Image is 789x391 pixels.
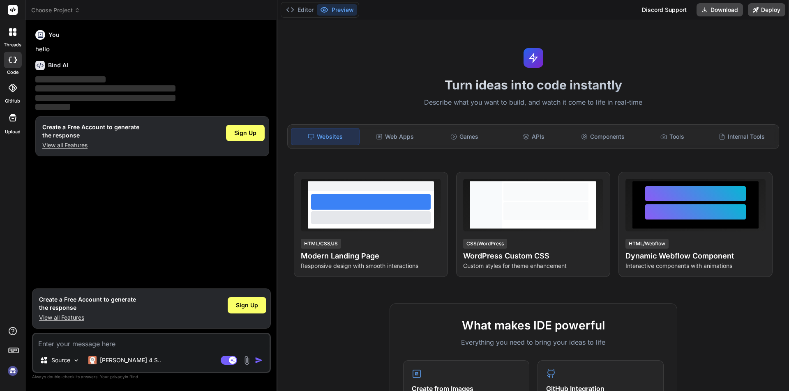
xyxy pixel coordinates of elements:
div: CSS/WordPress [463,239,507,249]
div: Web Apps [361,128,429,145]
p: Always double-check its answers. Your in Bind [32,373,271,381]
h6: You [48,31,60,39]
p: Interactive components with animations [625,262,766,270]
h4: Dynamic Webflow Component [625,250,766,262]
span: Sign Up [234,129,256,137]
h4: Modern Landing Page [301,250,441,262]
span: privacy [110,374,125,379]
p: Source [51,356,70,364]
span: ‌ [35,76,106,82]
button: Deploy [748,3,785,16]
h4: WordPress Custom CSS [463,250,603,262]
span: Choose Project [31,6,80,14]
img: signin [6,364,20,378]
h2: What makes IDE powerful [403,317,664,334]
span: ‌ [35,95,175,101]
span: Sign Up [236,301,258,309]
div: HTML/CSS/JS [301,239,341,249]
p: View all Features [39,313,136,322]
img: Claude 4 Sonnet [88,356,97,364]
h1: Turn ideas into code instantly [282,78,784,92]
p: Responsive design with smooth interactions [301,262,441,270]
label: Upload [5,128,21,135]
button: Editor [283,4,317,16]
div: HTML/Webflow [625,239,669,249]
button: Download [697,3,743,16]
span: ‌ [35,85,175,91]
p: View all Features [42,141,139,149]
div: Tools [639,128,706,145]
div: Websites [291,128,360,145]
div: Internal Tools [708,128,775,145]
img: icon [255,356,263,364]
div: Discord Support [637,3,692,16]
p: Custom styles for theme enhancement [463,262,603,270]
h1: Create a Free Account to generate the response [42,123,139,139]
button: Preview [317,4,357,16]
p: [PERSON_NAME] 4 S.. [100,356,161,364]
p: Describe what you want to build, and watch it come to life in real-time [282,97,784,108]
h6: Bind AI [48,61,68,69]
h1: Create a Free Account to generate the response [39,295,136,312]
label: GitHub [5,98,20,105]
label: code [7,69,18,76]
div: Games [431,128,498,145]
span: ‌ [35,104,70,110]
div: Components [569,128,637,145]
p: Everything you need to bring your ideas to life [403,337,664,347]
p: hello [35,45,269,54]
img: attachment [242,356,251,365]
div: APIs [500,128,568,145]
label: threads [4,41,21,48]
img: Pick Models [73,357,80,364]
